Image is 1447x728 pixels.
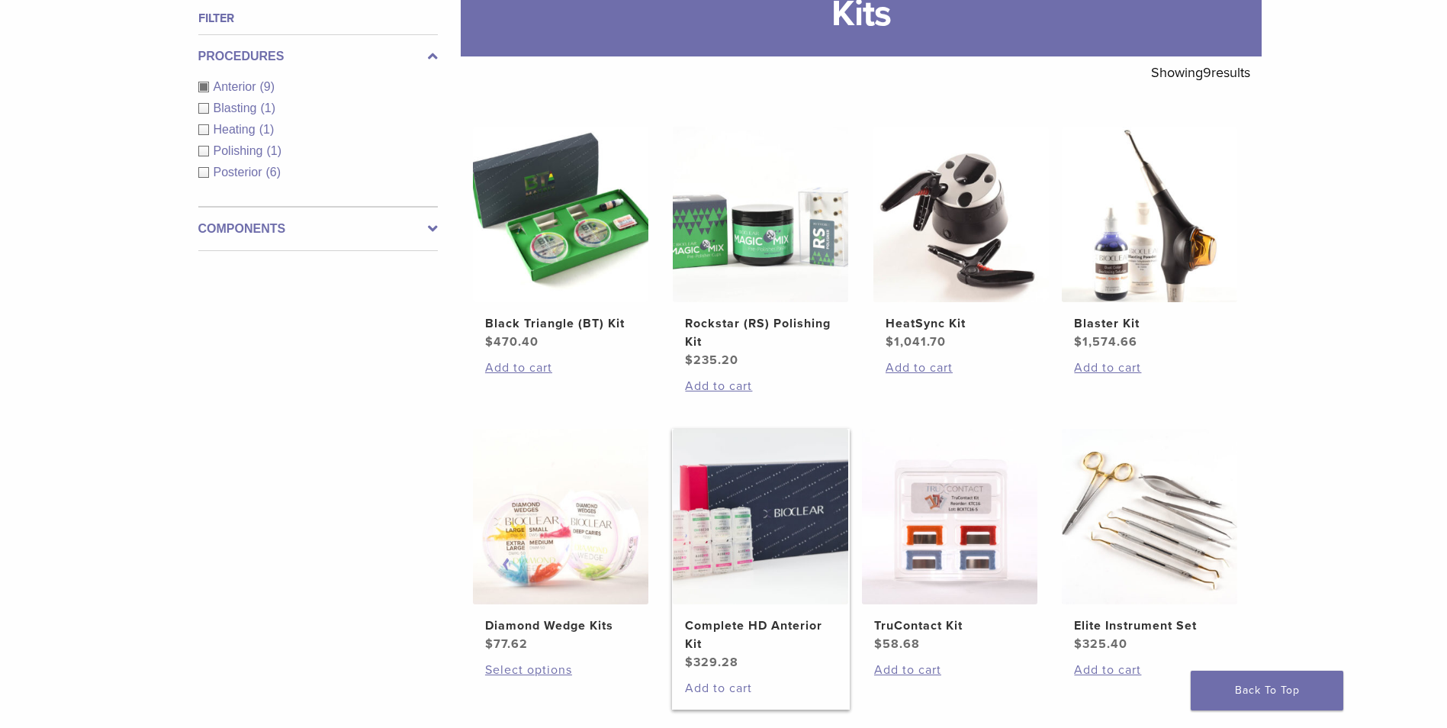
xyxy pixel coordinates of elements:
span: Posterior [214,166,266,179]
span: $ [1074,636,1082,652]
img: Rockstar (RS) Polishing Kit [673,127,848,302]
a: Add to cart: “HeatSync Kit” [886,359,1037,377]
img: TruContact Kit [862,429,1037,604]
bdi: 1,041.70 [886,334,946,350]
h2: Elite Instrument Set [1074,617,1225,635]
h2: Complete HD Anterior Kit [685,617,836,653]
h2: Diamond Wedge Kits [485,617,636,635]
h2: Blaster Kit [1074,314,1225,333]
span: (1) [260,101,275,114]
bdi: 470.40 [485,334,539,350]
span: $ [886,334,894,350]
a: Add to cart: “Black Triangle (BT) Kit” [485,359,636,377]
a: Add to cart: “Complete HD Anterior Kit” [685,679,836,697]
span: $ [685,353,693,368]
label: Components [198,220,438,238]
a: Back To Top [1191,671,1343,710]
p: Showing results [1151,56,1250,89]
h2: Rockstar (RS) Polishing Kit [685,314,836,351]
a: Complete HD Anterior KitComplete HD Anterior Kit $329.28 [672,429,850,672]
span: $ [485,636,494,652]
img: HeatSync Kit [873,127,1049,302]
span: (9) [260,80,275,93]
a: Select options for “Diamond Wedge Kits” [485,661,636,679]
span: $ [1074,334,1082,350]
a: Elite Instrument SetElite Instrument Set $325.40 [1061,429,1239,653]
a: Add to cart: “Elite Instrument Set” [1074,661,1225,679]
img: Blaster Kit [1062,127,1237,302]
bdi: 1,574.66 [1074,334,1137,350]
img: Complete HD Anterior Kit [673,429,848,604]
span: Polishing [214,144,267,157]
span: Anterior [214,80,260,93]
h4: Filter [198,9,438,27]
span: 9 [1203,64,1211,81]
span: $ [685,655,693,670]
a: Add to cart: “Blaster Kit” [1074,359,1225,377]
bdi: 77.62 [485,636,528,652]
h2: HeatSync Kit [886,314,1037,333]
span: (6) [266,166,281,179]
span: (1) [266,144,281,157]
span: Heating [214,123,259,136]
label: Procedures [198,47,438,66]
a: Diamond Wedge KitsDiamond Wedge Kits $77.62 [472,429,650,653]
span: $ [485,334,494,350]
a: HeatSync KitHeatSync Kit $1,041.70 [873,127,1050,351]
a: Add to cart: “TruContact Kit” [874,661,1025,679]
bdi: 325.40 [1074,636,1127,652]
bdi: 329.28 [685,655,738,670]
a: TruContact KitTruContact Kit $58.68 [861,429,1039,653]
img: Elite Instrument Set [1062,429,1237,604]
bdi: 235.20 [685,353,738,368]
h2: TruContact Kit [874,617,1025,635]
a: Black Triangle (BT) KitBlack Triangle (BT) Kit $470.40 [472,127,650,351]
span: (1) [259,123,275,136]
bdi: 58.68 [874,636,920,652]
a: Add to cart: “Rockstar (RS) Polishing Kit” [685,377,836,395]
a: Blaster KitBlaster Kit $1,574.66 [1061,127,1239,351]
h2: Black Triangle (BT) Kit [485,314,636,333]
img: Diamond Wedge Kits [473,429,648,604]
img: Black Triangle (BT) Kit [473,127,648,302]
a: Rockstar (RS) Polishing KitRockstar (RS) Polishing Kit $235.20 [672,127,850,369]
span: $ [874,636,883,652]
span: Blasting [214,101,261,114]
